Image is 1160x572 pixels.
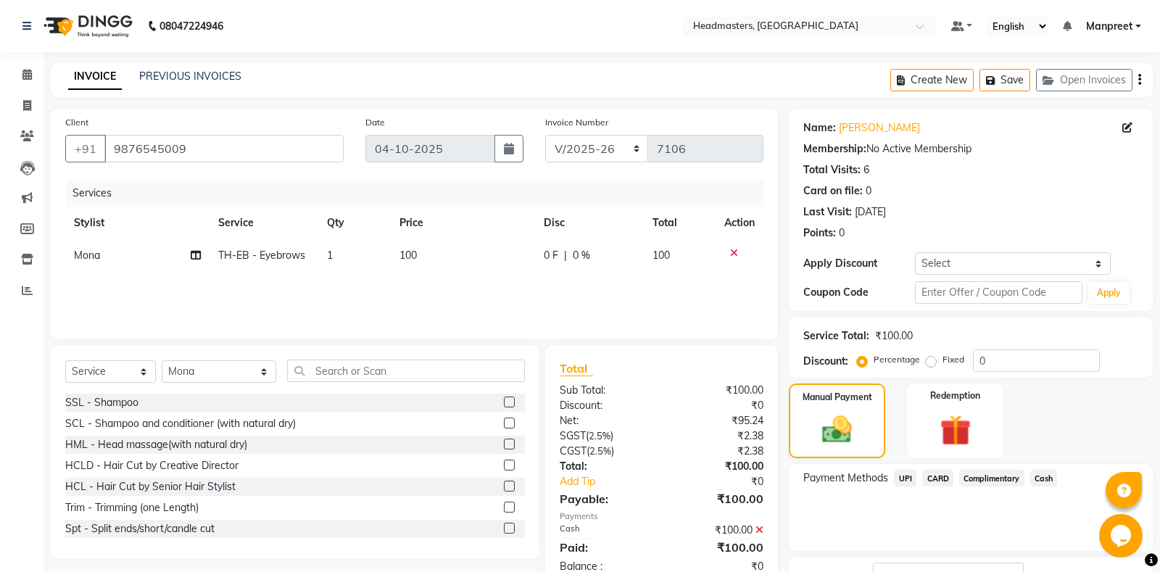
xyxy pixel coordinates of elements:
span: Cash [1030,470,1058,486]
a: INVOICE [68,64,122,90]
th: Disc [535,207,644,239]
img: _gift.svg [930,411,981,449]
div: ₹100.00 [662,459,775,474]
span: | [564,248,567,263]
button: Create New [890,69,974,91]
div: Trim - Trimming (one Length) [65,500,199,515]
a: PREVIOUS INVOICES [139,70,241,83]
div: ( ) [549,444,662,459]
span: Total [560,361,593,376]
div: Payments [560,510,763,523]
a: [PERSON_NAME] [839,120,920,136]
iframe: chat widget [1099,514,1145,558]
span: CARD [922,470,953,486]
label: Fixed [942,353,964,366]
div: Sub Total: [549,383,662,398]
div: Discount: [549,398,662,413]
div: Total Visits: [803,162,861,178]
div: Service Total: [803,328,869,344]
span: Complimentary [959,470,1024,486]
div: Services [67,180,774,207]
div: ₹100.00 [875,328,913,344]
th: Action [716,207,763,239]
label: Client [65,116,88,129]
div: ( ) [549,428,662,444]
div: Card on file: [803,183,863,199]
b: 08047224946 [159,6,223,46]
th: Service [210,207,318,239]
button: +91 [65,135,106,162]
div: Payable: [549,490,662,507]
div: ₹100.00 [662,490,775,507]
div: Paid: [549,539,662,556]
button: Save [979,69,1030,91]
th: Total [644,207,716,239]
label: Percentage [874,353,920,366]
div: Name: [803,120,836,136]
div: Total: [549,459,662,474]
div: Spt - Split ends/short/candle cut [65,521,215,536]
a: Add Tip [549,474,681,489]
div: Net: [549,413,662,428]
div: Points: [803,225,836,241]
div: SCL - Shampoo and conditioner (with natural dry) [65,416,296,431]
img: logo [37,6,136,46]
div: ₹0 [662,398,775,413]
div: 0 [839,225,845,241]
th: Qty [318,207,391,239]
input: Enter Offer / Coupon Code [915,281,1082,304]
div: Apply Discount [803,256,915,271]
span: Manpreet [1086,19,1132,34]
div: Coupon Code [803,285,915,300]
div: ₹0 [681,474,775,489]
span: Mona [74,249,100,262]
span: 2.5% [589,430,610,442]
th: Price [391,207,535,239]
span: Payment Methods [803,471,888,486]
span: UPI [894,470,916,486]
span: 2.5% [589,445,611,457]
div: SSL - Shampoo [65,395,138,410]
div: HML - Head massage(with natural dry) [65,437,247,452]
span: TH-EB - Eyebrows [218,249,305,262]
div: ₹95.24 [662,413,775,428]
div: ₹2.38 [662,428,775,444]
div: Last Visit: [803,204,852,220]
div: ₹2.38 [662,444,775,459]
div: ₹100.00 [662,539,775,556]
label: Invoice Number [545,116,608,129]
th: Stylist [65,207,210,239]
img: _cash.svg [813,413,861,447]
span: 0 % [573,248,590,263]
span: 1 [327,249,333,262]
input: Search by Name/Mobile/Email/Code [104,135,344,162]
div: Cash [549,523,662,538]
div: Discount: [803,354,848,369]
label: Date [365,116,385,129]
div: No Active Membership [803,141,1138,157]
span: CGST [560,444,587,457]
span: 100 [652,249,670,262]
div: ₹100.00 [662,383,775,398]
div: HCL - Hair Cut by Senior Hair Stylist [65,479,236,494]
input: Search or Scan [287,360,525,382]
span: 100 [399,249,417,262]
label: Redemption [930,389,980,402]
div: 6 [863,162,869,178]
div: [DATE] [855,204,886,220]
button: Open Invoices [1036,69,1132,91]
div: HCLD - Hair Cut by Creative Director [65,458,239,473]
div: 0 [866,183,871,199]
label: Manual Payment [803,391,872,404]
div: ₹100.00 [662,523,775,538]
span: 0 F [544,248,558,263]
div: Membership: [803,141,866,157]
button: Apply [1088,282,1130,304]
span: SGST [560,429,586,442]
